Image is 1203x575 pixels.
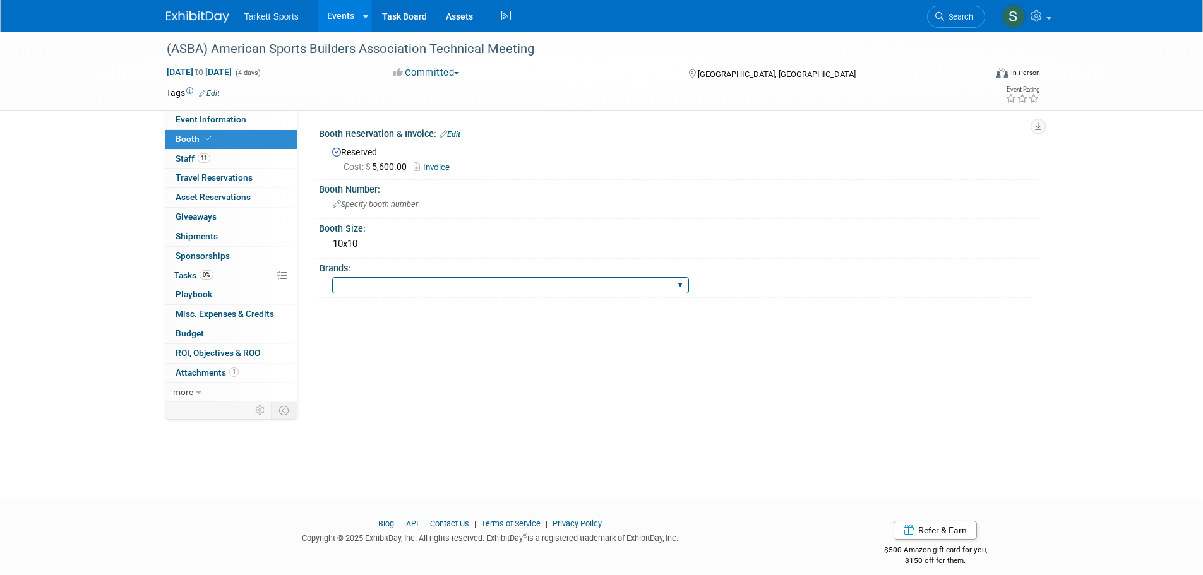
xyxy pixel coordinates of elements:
[165,150,297,169] a: Staff11
[165,324,297,343] a: Budget
[320,259,1032,275] div: Brands:
[176,172,253,182] span: Travel Reservations
[165,364,297,382] a: Attachments1
[344,162,372,172] span: Cost: $
[165,130,297,149] a: Booth
[834,555,1038,566] div: $150 off for them.
[996,68,1008,78] img: Format-Inperson.png
[430,519,469,528] a: Contact Us
[229,367,239,377] span: 1
[165,383,297,402] a: more
[378,519,394,528] a: Blog
[165,305,297,324] a: Misc. Expenses & Credits
[553,519,602,528] a: Privacy Policy
[834,536,1038,566] div: $500 Amazon gift card for you,
[165,110,297,129] a: Event Information
[165,344,297,363] a: ROI, Objectives & ROO
[199,89,220,98] a: Edit
[166,530,815,544] div: Copyright © 2025 ExhibitDay, Inc. All rights reserved. ExhibitDay is a registered trademark of Ex...
[176,231,218,241] span: Shipments
[328,143,1028,174] div: Reserved
[396,519,404,528] span: |
[698,69,856,79] span: [GEOGRAPHIC_DATA], [GEOGRAPHIC_DATA]
[176,211,217,222] span: Giveaways
[176,114,246,124] span: Event Information
[481,519,541,528] a: Terms of Service
[319,219,1038,235] div: Booth Size:
[406,519,418,528] a: API
[200,270,213,280] span: 0%
[389,66,464,80] button: Committed
[176,367,239,377] span: Attachments
[165,169,297,187] a: Travel Reservations
[165,188,297,207] a: Asset Reservations
[911,66,1041,85] div: Event Format
[166,11,229,23] img: ExhibitDay
[1002,4,1026,28] img: Stephane Leudet de la Vallee
[174,270,213,280] span: Tasks
[440,130,460,139] a: Edit
[176,309,274,319] span: Misc. Expenses & Credits
[176,328,204,338] span: Budget
[162,38,966,61] div: (ASBA) American Sports Builders Association Technical Meeting
[319,180,1038,196] div: Booth Number:
[193,67,205,77] span: to
[205,135,212,142] i: Booth reservation complete
[542,519,551,528] span: |
[198,153,210,163] span: 11
[249,402,272,418] td: Personalize Event Tab Strip
[523,532,527,539] sup: ®
[471,519,479,528] span: |
[894,521,977,540] a: Refer & Earn
[173,387,193,397] span: more
[176,153,210,163] span: Staff
[944,12,973,21] span: Search
[165,227,297,246] a: Shipments
[344,162,412,172] span: 5,600.00
[333,199,418,209] span: Specify booth number
[244,11,299,21] span: Tarkett Sports
[319,124,1038,141] div: Booth Reservation & Invoice:
[414,162,456,172] a: Invoice
[1010,68,1040,78] div: In-Person
[165,208,297,227] a: Giveaways
[165,285,297,304] a: Playbook
[166,66,232,78] span: [DATE] [DATE]
[271,402,297,418] td: Toggle Event Tabs
[165,266,297,285] a: Tasks0%
[420,519,428,528] span: |
[176,192,251,202] span: Asset Reservations
[328,234,1028,254] div: 10x10
[1005,86,1039,93] div: Event Rating
[927,6,985,28] a: Search
[176,348,260,358] span: ROI, Objectives & ROO
[176,251,230,261] span: Sponsorships
[176,134,214,144] span: Booth
[165,247,297,266] a: Sponsorships
[234,69,261,77] span: (4 days)
[166,86,220,99] td: Tags
[176,289,212,299] span: Playbook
